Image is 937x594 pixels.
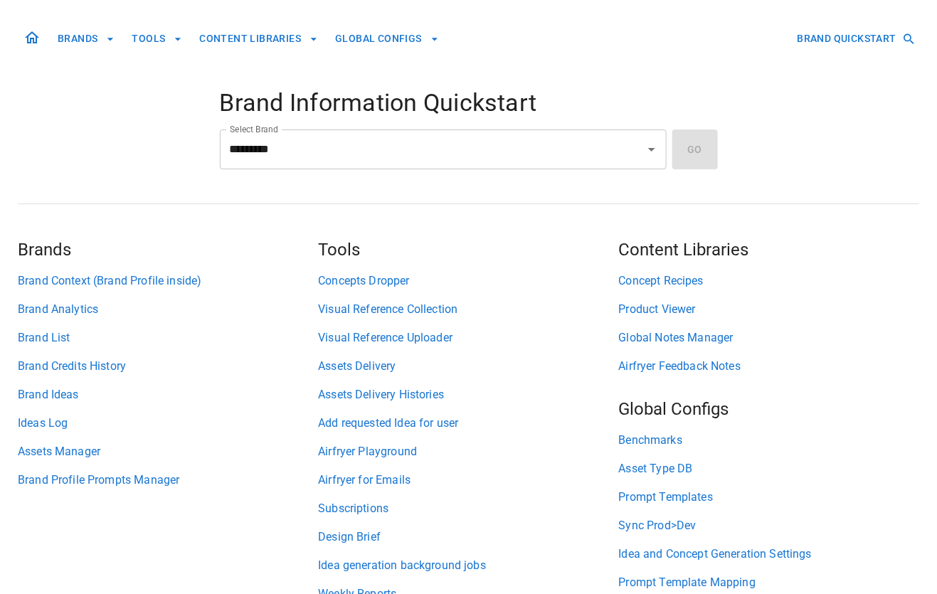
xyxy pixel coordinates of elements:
a: Brand Ideas [18,386,318,403]
a: Brand Context (Brand Profile inside) [18,272,318,290]
h5: Content Libraries [619,238,919,261]
a: Prompt Template Mapping [619,574,919,591]
a: Asset Type DB [619,460,919,477]
h5: Tools [318,238,618,261]
a: Assets Manager [18,443,318,460]
a: Visual Reference Collection [318,301,618,318]
a: Idea generation background jobs [318,557,618,574]
h5: Brands [18,238,318,261]
a: Visual Reference Uploader [318,329,618,346]
button: BRAND QUICKSTART [792,26,919,52]
a: Concepts Dropper [318,272,618,290]
a: Benchmarks [619,432,919,449]
a: Airfryer Feedback Notes [619,358,919,375]
a: Brand Profile Prompts Manager [18,472,318,489]
a: Subscriptions [318,500,618,517]
a: Brand List [18,329,318,346]
h5: Global Configs [619,398,919,420]
a: Concept Recipes [619,272,919,290]
button: GLOBAL CONFIGS [329,26,445,52]
a: Assets Delivery Histories [318,386,618,403]
a: Design Brief [318,529,618,546]
a: Brand Credits History [18,358,318,375]
a: Assets Delivery [318,358,618,375]
a: Idea and Concept Generation Settings [619,546,919,563]
a: Ideas Log [18,415,318,432]
button: CONTENT LIBRARIES [194,26,324,52]
a: Brand Analytics [18,301,318,318]
button: BRANDS [52,26,120,52]
a: Prompt Templates [619,489,919,506]
label: Select Brand [230,123,278,135]
a: Airfryer for Emails [318,472,618,489]
a: Airfryer Playground [318,443,618,460]
h4: Brand Information Quickstart [220,88,718,118]
a: Global Notes Manager [619,329,919,346]
a: Add requested Idea for user [318,415,618,432]
a: Sync Prod>Dev [619,517,919,534]
button: Open [642,139,662,159]
a: Product Viewer [619,301,919,318]
button: TOOLS [126,26,188,52]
